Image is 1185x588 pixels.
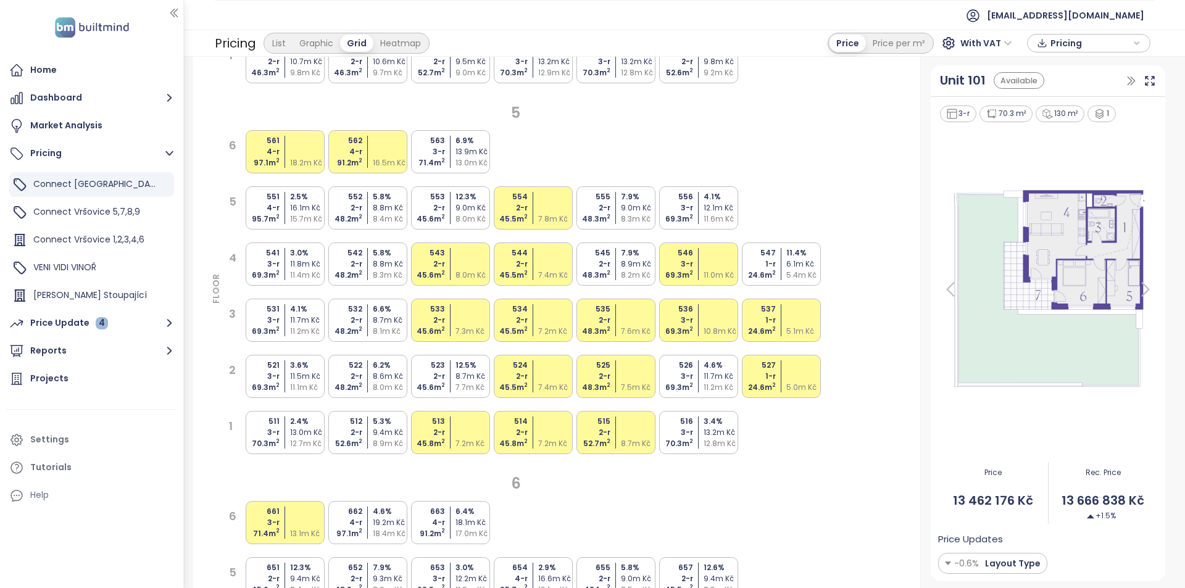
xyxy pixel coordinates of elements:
[359,213,362,220] sup: 2
[1034,34,1144,52] div: button
[409,259,445,270] div: 2-r
[326,213,362,225] div: 48.2 m
[538,67,575,78] div: 12.9m Kč
[574,259,610,270] div: 2-r
[9,228,174,252] div: Connect Vršovice 1,2,3,4,6
[373,191,409,202] div: 5.8 %
[538,326,575,337] div: 7.2m Kč
[290,202,326,213] div: 16.1m Kč
[33,178,165,190] span: Connect [GEOGRAPHIC_DATA]
[455,213,492,225] div: 8.0m Kč
[30,315,108,331] div: Price Update
[657,247,693,259] div: 546
[491,191,528,202] div: 554
[491,427,528,438] div: 2-r
[326,326,362,337] div: 48.2 m
[621,56,657,67] div: 13.2m Kč
[290,371,326,382] div: 11.5m Kč
[30,432,69,447] div: Settings
[276,269,280,276] sup: 2
[373,416,409,427] div: 5.3 %
[409,270,445,281] div: 45.6 m
[524,67,528,74] sup: 2
[9,255,174,280] div: VENI VIDI VINOŘ
[6,428,177,452] a: Settings
[491,371,528,382] div: 2-r
[326,270,362,281] div: 48.2 m
[455,191,492,202] div: 12.3 %
[657,326,693,337] div: 69.3 m
[491,270,528,281] div: 45.5 m
[607,269,610,276] sup: 2
[455,202,492,213] div: 9.0m Kč
[938,186,1158,392] img: Floor plan
[373,35,428,52] div: Heatmap
[441,213,445,220] sup: 2
[243,247,280,259] div: 541
[373,259,409,270] div: 8.8m Kč
[455,371,492,382] div: 8.7m Kč
[1087,513,1094,520] img: Decrease
[574,202,610,213] div: 2-r
[243,382,280,393] div: 69.3 m
[290,67,326,78] div: 9.8m Kč
[33,233,144,246] span: Connect Vršovice 1,2,3,4,6
[739,270,776,281] div: 24.6 m
[739,304,776,315] div: 537
[326,135,362,146] div: 562
[621,247,657,259] div: 7.9 %
[704,371,740,382] div: 11.7m Kč
[441,67,445,74] sup: 2
[373,304,409,315] div: 6.6 %
[657,202,693,213] div: 3-r
[340,35,373,52] div: Grid
[276,213,280,220] sup: 2
[607,67,610,74] sup: 2
[229,137,236,167] div: 6
[538,270,575,281] div: 7.4m Kč
[409,247,445,259] div: 543
[30,371,69,386] div: Projects
[455,146,492,157] div: 13.9m Kč
[574,270,610,281] div: 48.3 m
[409,427,445,438] div: 2-r
[704,270,740,281] div: 11.0m Kč
[359,437,362,445] sup: 2
[6,339,177,363] button: Reports
[621,67,657,78] div: 12.8m Kč
[940,71,986,90] a: Unit 101
[657,304,693,315] div: 536
[524,269,528,276] sup: 2
[373,270,409,281] div: 8.3m Kč
[276,67,280,74] sup: 2
[739,326,776,337] div: 24.6 m
[441,157,445,164] sup: 2
[607,437,610,445] sup: 2
[607,213,610,220] sup: 2
[409,67,445,78] div: 52.7 m
[229,193,236,223] div: 5
[409,304,445,315] div: 533
[290,304,326,315] div: 4.1 %
[657,270,693,281] div: 69.3 m
[409,202,445,213] div: 2-r
[290,56,326,67] div: 10.7m Kč
[441,269,445,276] sup: 2
[326,259,362,270] div: 2-r
[574,360,610,371] div: 525
[538,213,575,225] div: 7.8m Kč
[574,191,610,202] div: 555
[6,58,177,83] a: Home
[704,213,740,225] div: 11.6m Kč
[455,135,492,146] div: 6.9 %
[772,269,776,276] sup: 2
[276,325,280,333] sup: 2
[704,382,740,393] div: 11.2m Kč
[491,382,528,393] div: 45.5 m
[229,362,236,391] div: 2
[373,371,409,382] div: 8.6m Kč
[441,325,445,333] sup: 2
[326,315,362,326] div: 2-r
